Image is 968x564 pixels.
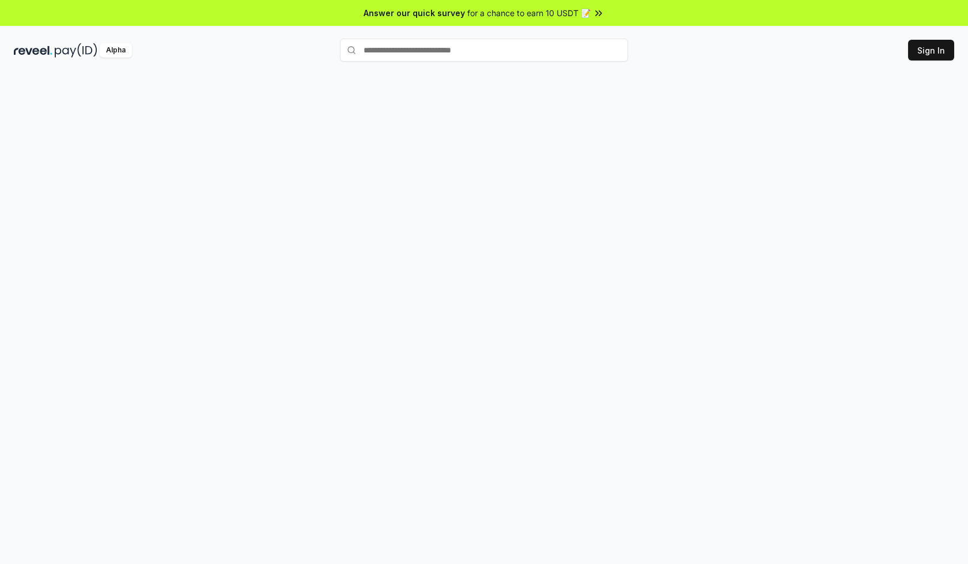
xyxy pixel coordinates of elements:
[908,40,954,60] button: Sign In
[55,43,97,58] img: pay_id
[100,43,132,58] div: Alpha
[364,7,465,19] span: Answer our quick survey
[14,43,52,58] img: reveel_dark
[467,7,591,19] span: for a chance to earn 10 USDT 📝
